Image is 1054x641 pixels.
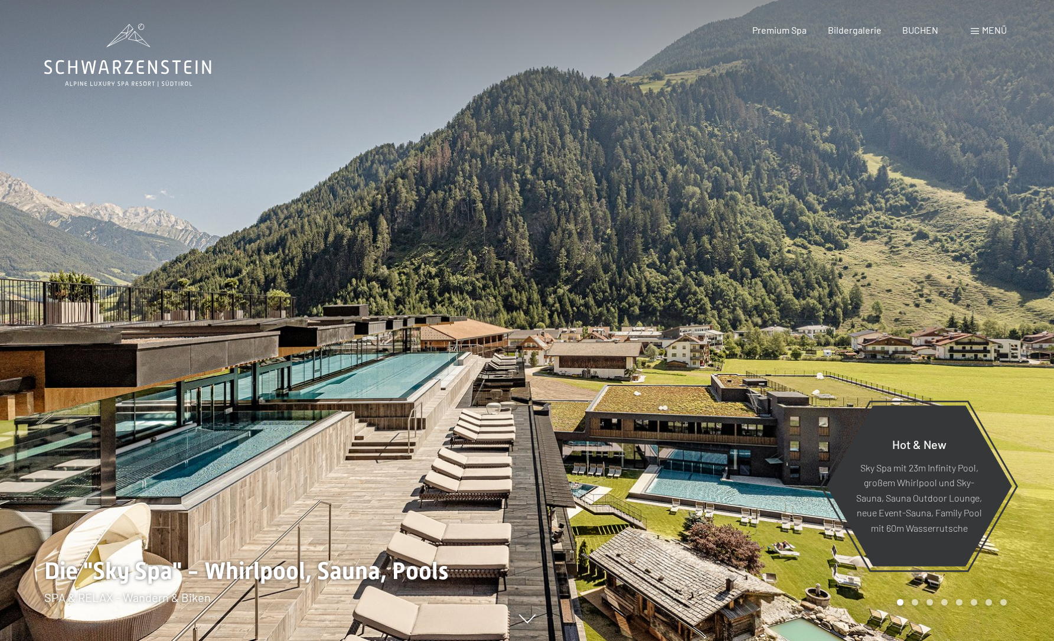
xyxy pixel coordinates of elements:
[897,599,903,606] div: Carousel Page 1 (Current Slide)
[1000,599,1007,606] div: Carousel Page 8
[986,599,992,606] div: Carousel Page 7
[902,24,938,35] a: BUCHEN
[828,24,882,35] a: Bildergalerie
[956,599,962,606] div: Carousel Page 5
[926,599,933,606] div: Carousel Page 3
[892,437,947,451] span: Hot & New
[912,599,918,606] div: Carousel Page 2
[825,405,1013,567] a: Hot & New Sky Spa mit 23m Infinity Pool, großem Whirlpool und Sky-Sauna, Sauna Outdoor Lounge, ne...
[893,599,1007,606] div: Carousel Pagination
[941,599,948,606] div: Carousel Page 4
[982,24,1007,35] span: Menü
[855,460,983,535] p: Sky Spa mit 23m Infinity Pool, großem Whirlpool und Sky-Sauna, Sauna Outdoor Lounge, neue Event-S...
[971,599,977,606] div: Carousel Page 6
[752,24,807,35] a: Premium Spa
